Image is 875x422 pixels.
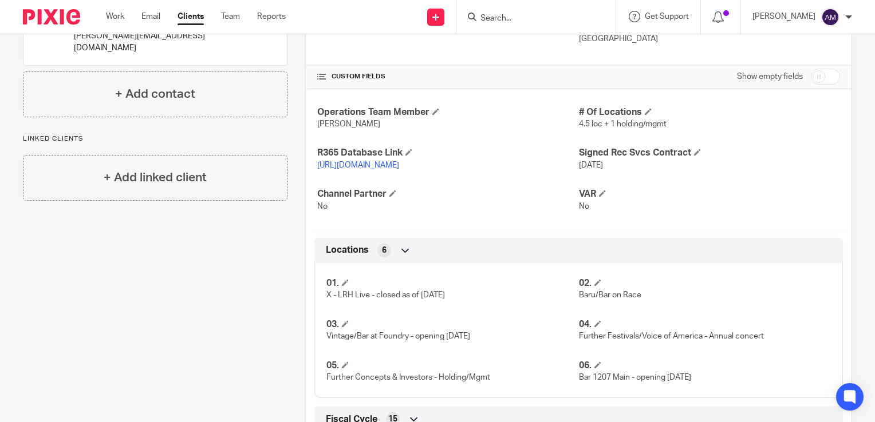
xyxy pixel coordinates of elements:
[579,147,840,159] h4: Signed Rec Svcs Contract
[317,120,380,128] span: [PERSON_NAME]
[479,14,582,24] input: Search
[106,11,124,22] a: Work
[74,30,245,54] p: [PERSON_NAME][EMAIL_ADDRESS][DOMAIN_NAME]
[579,202,589,210] span: No
[579,332,764,340] span: Further Festivals/Voice of America - Annual concert
[326,373,490,381] span: Further Concepts & Investors - Holding/Mgmt
[317,72,578,81] h4: CUSTOM FIELDS
[115,85,195,103] h4: + Add contact
[317,106,578,118] h4: Operations Team Member
[579,188,840,200] h4: VAR
[579,161,603,169] span: [DATE]
[579,291,641,299] span: Baru/Bar on Race
[257,11,286,22] a: Reports
[326,332,470,340] span: Vintage/Bar at Foundry - opening [DATE]
[317,147,578,159] h4: R365 Database Link
[141,11,160,22] a: Email
[752,11,815,22] p: [PERSON_NAME]
[579,33,840,45] p: [GEOGRAPHIC_DATA]
[104,169,207,186] h4: + Add linked client
[178,11,204,22] a: Clients
[579,277,831,289] h4: 02.
[221,11,240,22] a: Team
[579,319,831,331] h4: 04.
[645,13,689,21] span: Get Support
[23,9,80,25] img: Pixie
[326,277,578,289] h4: 01.
[317,202,328,210] span: No
[579,373,691,381] span: Bar 1207 Main - opening [DATE]
[579,360,831,372] h4: 06.
[382,245,387,256] span: 6
[821,8,839,26] img: svg%3E
[317,161,399,169] a: [URL][DOMAIN_NAME]
[317,188,578,200] h4: Channel Partner
[737,71,803,82] label: Show empty fields
[326,360,578,372] h4: 05.
[579,106,840,118] h4: # Of Locations
[326,244,369,256] span: Locations
[326,291,445,299] span: X - LRH Live - closed as of [DATE]
[326,319,578,331] h4: 03.
[579,120,667,128] span: 4.5 loc + 1 holding/mgmt
[23,134,287,144] p: Linked clients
